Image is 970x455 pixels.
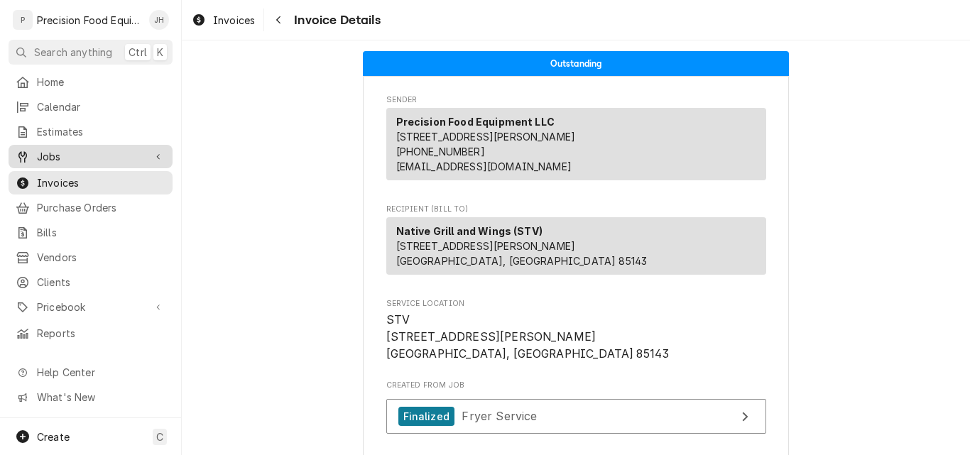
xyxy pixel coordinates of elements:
div: Status [363,51,789,76]
a: Go to What's New [9,385,173,409]
a: View Job [386,399,766,434]
a: Invoices [186,9,261,32]
span: K [157,45,163,60]
span: C [156,429,163,444]
span: Recipient (Bill To) [386,204,766,215]
div: Service Location [386,298,766,362]
span: Pricebook [37,300,144,314]
div: Recipient (Bill To) [386,217,766,280]
span: Vendors [37,250,165,265]
span: Invoice Details [290,11,380,30]
span: [STREET_ADDRESS][PERSON_NAME] [396,131,576,143]
strong: Native Grill and Wings (STV) [396,225,543,237]
a: Go to Help Center [9,361,173,384]
div: Invoice Sender [386,94,766,187]
a: Bills [9,221,173,244]
a: Home [9,70,173,94]
a: Purchase Orders [9,196,173,219]
span: [STREET_ADDRESS][PERSON_NAME] [GEOGRAPHIC_DATA], [GEOGRAPHIC_DATA] 85143 [396,240,648,267]
a: Go to Jobs [9,145,173,168]
a: Invoices [9,171,173,194]
span: Outstanding [550,59,602,68]
div: Invoice Recipient [386,204,766,281]
span: Service Location [386,312,766,362]
div: Created From Job [386,380,766,441]
div: Precision Food Equipment LLC [37,13,141,28]
a: Vendors [9,246,173,269]
a: Estimates [9,120,173,143]
span: Invoices [37,175,165,190]
span: Ctrl [129,45,147,60]
span: Clients [37,275,165,290]
button: Search anythingCtrlK [9,40,173,65]
span: Estimates [37,124,165,139]
span: Created From Job [386,380,766,391]
div: Sender [386,108,766,186]
span: Home [37,75,165,89]
span: Sender [386,94,766,106]
a: [EMAIL_ADDRESS][DOMAIN_NAME] [396,160,572,172]
a: Calendar [9,95,173,119]
div: Finalized [398,407,454,426]
span: Reports [37,326,165,341]
div: Sender [386,108,766,180]
span: What's New [37,390,164,405]
span: Service Location [386,298,766,309]
a: [PHONE_NUMBER] [396,146,485,158]
div: JH [149,10,169,30]
button: Navigate back [267,9,290,31]
span: Help Center [37,365,164,380]
span: Search anything [34,45,112,60]
span: Jobs [37,149,144,164]
strong: Precision Food Equipment LLC [396,116,555,128]
div: Jason Hertel's Avatar [149,10,169,30]
span: Bills [37,225,165,240]
span: Create [37,431,70,443]
span: Calendar [37,99,165,114]
div: P [13,10,33,30]
a: Reports [9,322,173,345]
a: Clients [9,270,173,294]
span: Invoices [213,13,255,28]
span: Purchase Orders [37,200,165,215]
span: Fryer Service [462,409,537,423]
a: Go to Pricebook [9,295,173,319]
span: STV [STREET_ADDRESS][PERSON_NAME] [GEOGRAPHIC_DATA], [GEOGRAPHIC_DATA] 85143 [386,313,670,360]
div: Recipient (Bill To) [386,217,766,275]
